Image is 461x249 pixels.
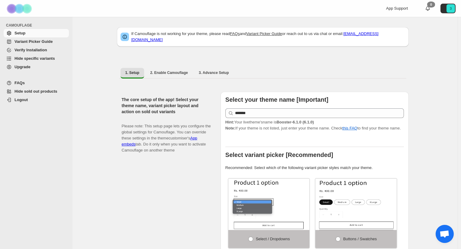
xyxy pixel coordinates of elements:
span: Buttons / Swatches [343,237,377,241]
span: Your live theme's name is [225,120,314,124]
span: Upgrade [15,65,31,69]
b: Select your theme name [Important] [225,96,328,103]
span: Logout [15,97,28,102]
h2: The core setup of the app! Select your theme name, variant picker layout and action on sold out v... [122,97,211,115]
span: Verify Installation [15,48,47,52]
a: FAQs [4,79,69,87]
span: 1. Setup [125,70,140,75]
p: If Camouflage is not working for your theme, please read and or reach out to us via chat or email: [131,31,405,43]
span: FAQs [15,81,25,85]
img: Buttons / Swatches [315,179,397,230]
span: Hide sold out products [15,89,57,94]
a: Logout [4,96,69,104]
a: Setup [4,29,69,37]
a: Verify Installation [4,46,69,54]
span: App Support [386,6,408,11]
a: Variant Picker Guide [4,37,69,46]
span: Setup [15,31,25,35]
b: Select variant picker [Recommended] [225,152,333,158]
div: 0 [427,2,435,8]
a: Upgrade [4,63,69,71]
strong: Note: [225,126,235,130]
span: 2. Enable Camouflage [150,70,188,75]
a: Hide sold out products [4,87,69,96]
a: this FAQ [342,126,357,130]
strong: Hint: [225,120,234,124]
img: Camouflage [5,0,35,17]
div: Open chat [436,225,454,243]
span: 3. Advance Setup [199,70,229,75]
a: Variant Picker Guide [246,31,282,36]
a: FAQs [230,31,240,36]
a: 0 [425,5,431,11]
strong: Booster-6.1.0 (6.1.0) [276,120,314,124]
text: 3 [450,7,452,10]
span: Variant Picker Guide [15,39,53,44]
span: CAMOUFLAGE [6,23,69,28]
span: Avatar with initials 3 [446,4,455,13]
span: Hide specific variants [15,56,55,61]
img: Select / Dropdowns [228,179,310,230]
button: Avatar with initials 3 [440,4,456,13]
p: Please note: This setup page lets you configure the global settings for Camouflage. You can overr... [122,117,211,153]
p: If your theme is not listed, just enter your theme name. Check to find your theme name. [225,119,404,131]
a: Hide specific variants [4,54,69,63]
span: Select / Dropdowns [256,237,290,241]
p: Recommended: Select which of the following variant picker styles match your theme. [225,165,404,171]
